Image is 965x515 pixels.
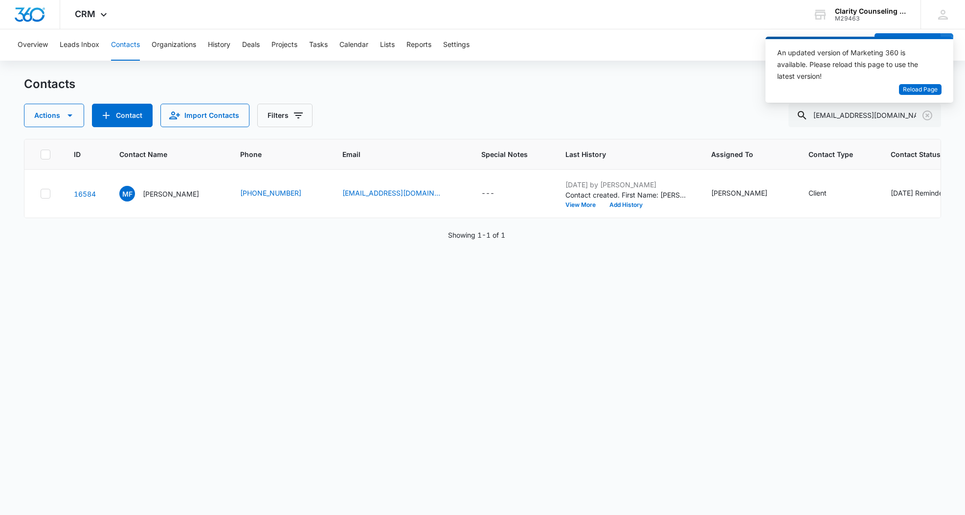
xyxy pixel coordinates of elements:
[903,85,938,94] span: Reload Page
[152,29,196,61] button: Organizations
[711,188,785,200] div: Assigned To - Alyssa Martin - Select to Edit Field
[808,188,844,200] div: Contact Type - Client - Select to Edit Field
[339,29,368,61] button: Calendar
[240,149,305,159] span: Phone
[309,29,328,61] button: Tasks
[711,149,771,159] span: Assigned To
[920,108,935,123] button: Clear
[119,149,202,159] span: Contact Name
[242,29,260,61] button: Deals
[257,104,313,127] button: Filters
[711,188,767,198] div: [PERSON_NAME]
[481,188,494,200] div: ---
[111,29,140,61] button: Contacts
[603,202,650,208] button: Add History
[835,7,906,15] div: account name
[808,188,827,198] div: Client
[380,29,395,61] button: Lists
[342,188,458,200] div: Email - meg99fentress@hotmail.com - Select to Edit Field
[835,15,906,22] div: account id
[788,104,941,127] input: Search Contacts
[24,77,75,91] h1: Contacts
[60,29,99,61] button: Leads Inbox
[899,84,942,95] button: Reload Page
[406,29,431,61] button: Reports
[342,188,440,198] a: [EMAIL_ADDRESS][DOMAIN_NAME]
[92,104,153,127] button: Add Contact
[18,29,48,61] button: Overview
[74,149,82,159] span: ID
[875,33,941,57] button: Add Contact
[119,186,135,202] span: MF
[481,188,512,200] div: Special Notes - - Select to Edit Field
[777,47,930,82] div: An updated version of Marketing 360 is available. Please reload this page to use the latest version!
[240,188,319,200] div: Phone - (402) 806-6429 - Select to Edit Field
[75,9,95,19] span: CRM
[160,104,249,127] button: Import Contacts
[208,29,230,61] button: History
[271,29,297,61] button: Projects
[143,189,199,199] p: [PERSON_NAME]
[443,29,470,61] button: Settings
[565,190,688,200] p: Contact created. First Name: [PERSON_NAME] Last Name: [PERSON_NAME] Phone: [PHONE_NUMBER] Email: ...
[74,190,96,198] a: Navigate to contact details page for Megan Fentress
[240,188,301,198] a: [PHONE_NUMBER]
[342,149,444,159] span: Email
[119,186,217,202] div: Contact Name - Megan Fentress - Select to Edit Field
[481,149,528,159] span: Special Notes
[565,179,688,190] p: [DATE] by [PERSON_NAME]
[565,202,603,208] button: View More
[565,149,673,159] span: Last History
[808,149,853,159] span: Contact Type
[448,230,505,240] p: Showing 1-1 of 1
[24,104,84,127] button: Actions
